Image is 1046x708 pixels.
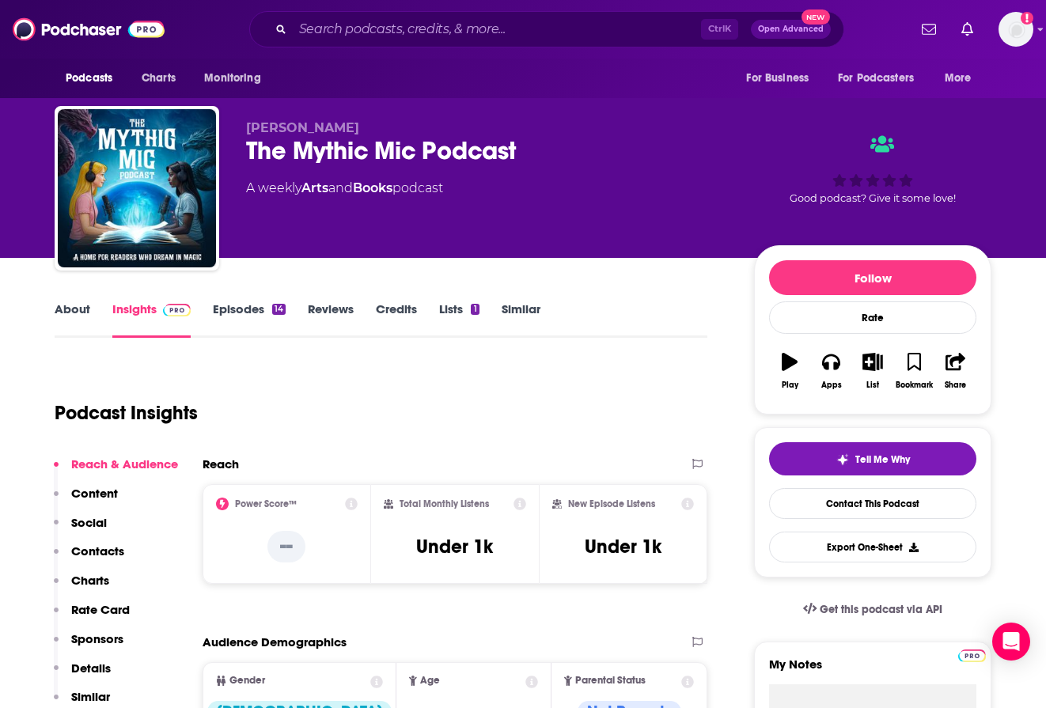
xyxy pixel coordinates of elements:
button: open menu [55,63,133,93]
svg: Add a profile image [1021,12,1033,25]
a: Books [353,180,392,195]
a: Charts [131,63,185,93]
button: tell me why sparkleTell Me Why [769,442,976,475]
span: Podcasts [66,67,112,89]
button: Charts [54,573,109,602]
a: Arts [301,180,328,195]
button: Bookmark [893,343,934,399]
span: Gender [229,676,265,686]
div: Open Intercom Messenger [992,623,1030,661]
a: Reviews [308,301,354,338]
button: Reach & Audience [54,456,178,486]
a: Credits [376,301,417,338]
button: List [852,343,893,399]
button: Details [54,661,111,690]
a: Contact This Podcast [769,488,976,519]
a: Show notifications dropdown [915,16,942,43]
button: Open AdvancedNew [751,20,831,39]
a: Episodes14 [213,301,286,338]
p: Charts [71,573,109,588]
a: Lists1 [439,301,479,338]
span: Ctrl K [701,19,738,40]
span: Charts [142,67,176,89]
img: Podchaser Pro [163,304,191,316]
div: Search podcasts, credits, & more... [249,11,844,47]
button: Contacts [54,543,124,573]
h2: Reach [203,456,239,471]
span: Open Advanced [758,25,824,33]
button: Social [54,515,107,544]
img: User Profile [999,12,1033,47]
button: Play [769,343,810,399]
h1: Podcast Insights [55,401,198,425]
p: Content [71,486,118,501]
button: Content [54,486,118,515]
span: More [945,67,972,89]
button: open menu [193,63,281,93]
input: Search podcasts, credits, & more... [293,17,701,42]
h3: Under 1k [585,535,661,558]
span: Get this podcast via API [820,603,942,616]
a: Similar [502,301,540,338]
div: Good podcast? Give it some love! [754,120,991,218]
button: Show profile menu [999,12,1033,47]
h3: Under 1k [416,535,493,558]
button: open menu [934,63,991,93]
h2: New Episode Listens [568,498,655,509]
div: Apps [821,381,842,390]
h2: Audience Demographics [203,634,347,649]
a: InsightsPodchaser Pro [112,301,191,338]
a: About [55,301,90,338]
img: tell me why sparkle [836,453,849,466]
img: Podchaser Pro [958,649,986,662]
span: For Business [746,67,809,89]
img: Podchaser - Follow, Share and Rate Podcasts [13,14,165,44]
span: and [328,180,353,195]
button: open menu [828,63,937,93]
span: Logged in as hconnor [999,12,1033,47]
button: Share [935,343,976,399]
a: Pro website [958,647,986,662]
h2: Power Score™ [235,498,297,509]
div: Play [782,381,798,390]
a: Get this podcast via API [790,590,955,629]
span: Monitoring [204,67,260,89]
p: Reach & Audience [71,456,178,471]
h2: Total Monthly Listens [400,498,489,509]
span: New [802,9,830,25]
span: Good podcast? Give it some love! [790,192,956,204]
div: 14 [272,304,286,315]
div: Bookmark [896,381,933,390]
p: Sponsors [71,631,123,646]
div: Rate [769,301,976,334]
span: For Podcasters [838,67,914,89]
p: -- [267,531,305,562]
div: A weekly podcast [246,179,443,198]
p: Rate Card [71,602,130,617]
span: Tell Me Why [855,453,910,466]
div: Share [945,381,966,390]
p: Social [71,515,107,530]
button: Export One-Sheet [769,532,976,562]
p: Contacts [71,543,124,558]
button: Rate Card [54,602,130,631]
button: Sponsors [54,631,123,661]
p: Similar [71,689,110,704]
span: Age [420,676,440,686]
label: My Notes [769,657,976,684]
div: List [866,381,879,390]
a: Show notifications dropdown [955,16,980,43]
img: The Mythic Mic Podcast [58,109,216,267]
button: Follow [769,260,976,295]
button: Apps [810,343,851,399]
div: 1 [471,304,479,315]
span: [PERSON_NAME] [246,120,359,135]
p: Details [71,661,111,676]
button: open menu [735,63,828,93]
span: Parental Status [575,676,646,686]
